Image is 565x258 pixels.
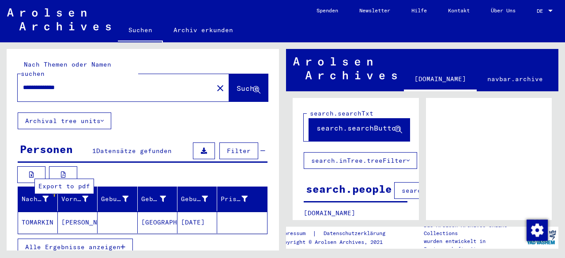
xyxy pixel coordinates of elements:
button: Filter [219,142,258,159]
a: navbar.archive [477,68,554,90]
img: Change consent [527,220,548,241]
img: yv_logo.png [525,226,558,248]
mat-header-cell: Nachname [18,187,58,211]
a: [DOMAIN_NAME] [404,68,477,91]
mat-cell: TOMARKIN [18,212,58,233]
div: Geburt‏ [141,194,166,204]
span: 1 [92,147,96,155]
span: Suche [237,84,259,93]
mat-label: search.searchTxt [310,109,373,117]
mat-header-cell: Geburtsdatum [177,187,217,211]
div: Geburt‏ [141,192,177,206]
button: Archival tree units [18,112,111,129]
div: Vorname [61,194,88,204]
mat-header-cell: Vorname [58,187,98,211]
button: Suche [229,74,268,101]
button: Alle Ergebnisse anzeigen [18,239,133,255]
mat-header-cell: Prisoner # [217,187,267,211]
div: Vorname [61,192,99,206]
div: | [278,229,396,238]
img: Arolsen_neg.svg [293,57,397,79]
div: Nachname [22,192,60,206]
div: Personen [20,141,73,157]
div: Geburtsdatum [181,194,208,204]
mat-header-cell: Geburt‏ [138,187,177,211]
button: Clear [211,79,229,97]
mat-cell: [PERSON_NAME] [58,212,98,233]
a: Impressum [278,229,313,238]
mat-label: Nach Themen oder Namen suchen [21,60,111,78]
a: Archiv erkunden [163,19,244,41]
mat-header-cell: Geburtsname [98,187,137,211]
div: Geburtsname [101,192,139,206]
p: Die Arolsen Archives Online-Collections [424,221,524,237]
div: Geburtsdatum [181,192,219,206]
mat-cell: [DATE] [177,212,217,233]
span: search.searchButton [316,123,400,132]
div: Prisoner # [221,194,248,204]
span: search.columnFilter.filter [402,187,505,194]
span: DE [537,8,546,14]
button: search.columnFilter.filter [394,182,512,199]
p: [DOMAIN_NAME] [304,209,407,218]
img: Arolsen_neg.svg [7,8,111,30]
p: Copyright © Arolsen Archives, 2021 [278,238,396,246]
a: Datenschutzerklärung [316,229,396,238]
a: Suchen [118,19,163,42]
mat-cell: [GEOGRAPHIC_DATA] [138,212,177,233]
div: Geburtsname [101,194,128,204]
button: search.searchButton [309,114,410,141]
p: wurden entwickelt in Partnerschaft mit [424,237,524,253]
div: search.people [306,181,392,197]
mat-icon: close [215,83,226,93]
span: Alle Ergebnisse anzeigen [25,243,121,251]
button: search.inTree.treeFilter [304,152,417,169]
div: Prisoner # [221,192,259,206]
span: Filter [227,147,251,155]
span: Datensätze gefunden [96,147,172,155]
div: Nachname [22,194,49,204]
